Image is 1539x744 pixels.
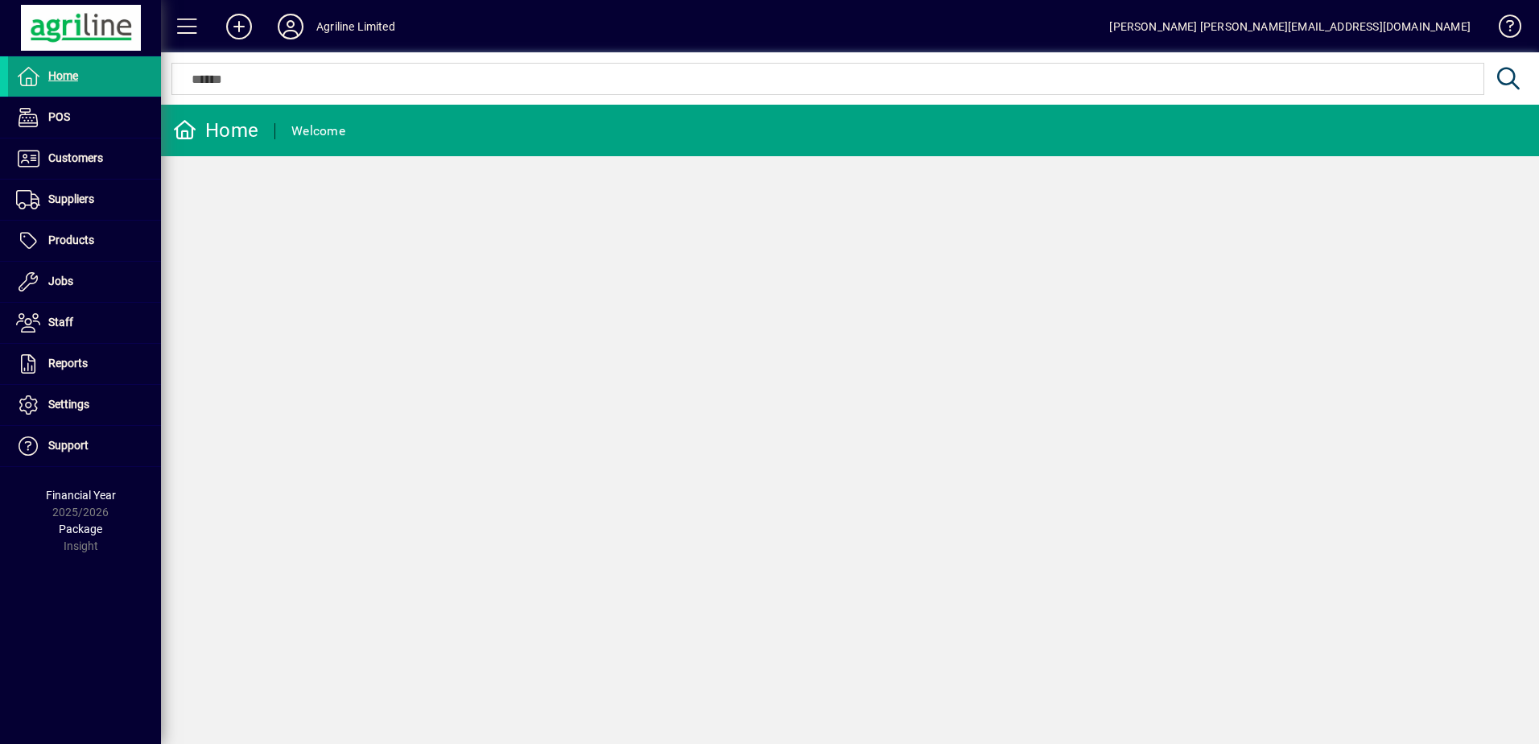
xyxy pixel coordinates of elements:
[48,151,103,164] span: Customers
[48,192,94,205] span: Suppliers
[48,69,78,82] span: Home
[8,385,161,425] a: Settings
[8,262,161,302] a: Jobs
[59,523,102,535] span: Package
[48,234,94,246] span: Products
[48,398,89,411] span: Settings
[213,12,265,41] button: Add
[48,316,73,329] span: Staff
[8,344,161,384] a: Reports
[46,489,116,502] span: Financial Year
[8,426,161,466] a: Support
[1487,3,1519,56] a: Knowledge Base
[8,221,161,261] a: Products
[8,138,161,179] a: Customers
[316,14,395,39] div: Agriline Limited
[8,303,161,343] a: Staff
[1109,14,1471,39] div: [PERSON_NAME] [PERSON_NAME][EMAIL_ADDRESS][DOMAIN_NAME]
[48,357,88,370] span: Reports
[48,110,70,123] span: POS
[173,118,258,143] div: Home
[265,12,316,41] button: Profile
[291,118,345,144] div: Welcome
[8,97,161,138] a: POS
[48,439,89,452] span: Support
[8,180,161,220] a: Suppliers
[48,275,73,287] span: Jobs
